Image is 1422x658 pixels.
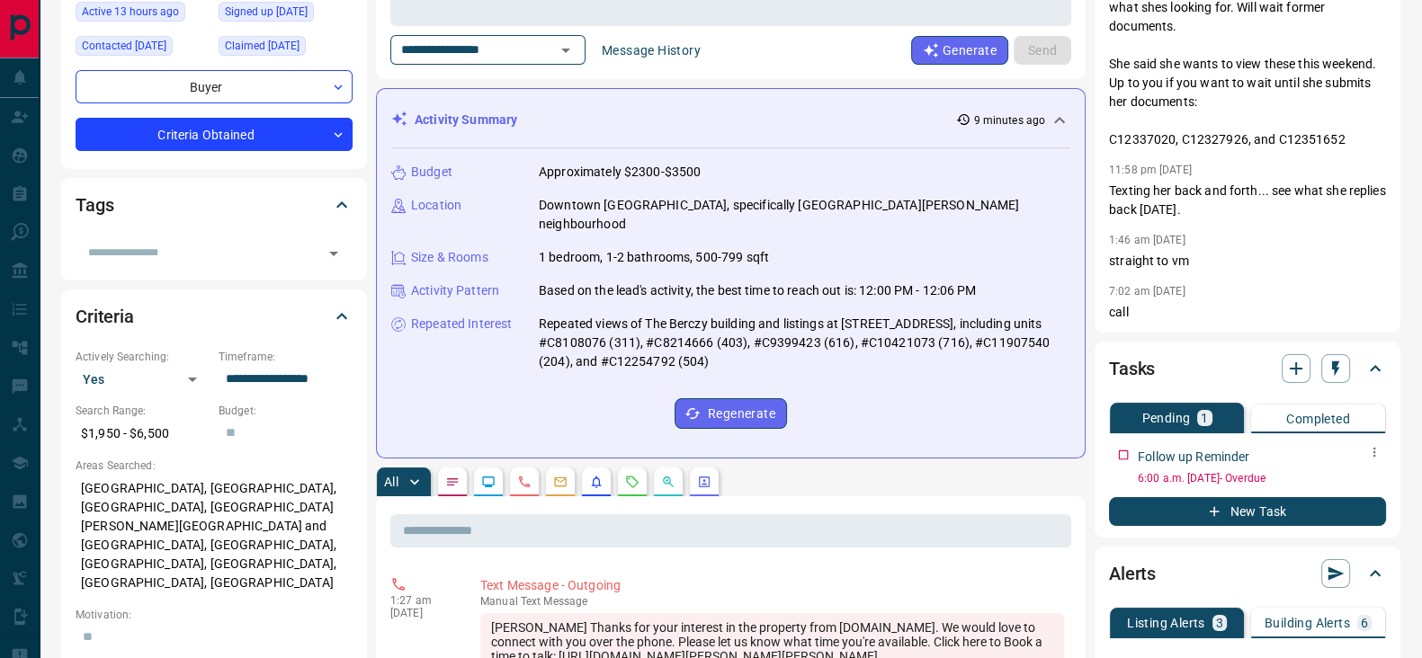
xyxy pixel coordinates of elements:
p: Repeated Interest [411,315,512,333]
p: Approximately $2300-$3500 [539,163,701,182]
p: 6 [1361,617,1368,629]
p: Budget: [219,403,353,419]
p: Listing Alerts [1127,617,1205,629]
p: [GEOGRAPHIC_DATA], [GEOGRAPHIC_DATA], [GEOGRAPHIC_DATA], [GEOGRAPHIC_DATA][PERSON_NAME][GEOGRAPHI... [76,474,353,598]
p: 1:46 am [DATE] [1109,234,1185,246]
p: call [1109,303,1386,322]
p: All [384,476,398,488]
span: Signed up [DATE] [225,3,308,21]
p: Based on the lead's activity, the best time to reach out is: 12:00 PM - 12:06 PM [539,281,977,300]
p: Activity Pattern [411,281,499,300]
svg: Notes [445,475,460,489]
div: Buyer [76,70,353,103]
svg: Lead Browsing Activity [481,475,496,489]
p: Actively Searching: [76,349,210,365]
span: manual [480,595,518,608]
span: Contacted [DATE] [82,37,166,55]
p: Activity Summary [415,111,517,129]
p: Search Range: [76,403,210,419]
div: Alerts [1109,552,1386,595]
div: Yes [76,365,210,394]
p: Text Message - Outgoing [480,576,1064,595]
p: 6:00 a.m. [DATE] - Overdue [1138,470,1386,486]
p: $1,950 - $6,500 [76,419,210,449]
p: Completed [1286,413,1350,425]
p: 3 [1216,617,1223,629]
button: Regenerate [675,398,787,429]
button: Open [553,38,578,63]
p: 11:58 pm [DATE] [1109,164,1192,176]
p: Timeframe: [219,349,353,365]
svg: Calls [517,475,532,489]
p: Size & Rooms [411,248,488,267]
h2: Tags [76,191,113,219]
div: Mon Sep 15 2025 [76,2,210,27]
h2: Criteria [76,302,134,331]
p: Texting her back and forth... see what she replies back [DATE]. [1109,182,1386,219]
svg: Emails [553,475,568,489]
h2: Tasks [1109,354,1155,383]
button: Open [321,241,346,266]
p: Areas Searched: [76,458,353,474]
button: Message History [591,36,711,65]
p: [DATE] [390,607,453,619]
p: Repeated views of The Berczy building and listings at [STREET_ADDRESS], including units #C8108076... [539,315,1070,371]
p: 1 [1201,412,1208,424]
p: 1:27 am [390,594,453,607]
p: 7:02 am [DATE] [1109,285,1185,298]
svg: Opportunities [661,475,675,489]
h2: Alerts [1109,559,1156,588]
div: Sun Mar 02 2025 [219,2,353,27]
div: Criteria [76,295,353,338]
p: Downtown [GEOGRAPHIC_DATA], specifically [GEOGRAPHIC_DATA][PERSON_NAME] neighbourhood [539,196,1070,234]
p: Building Alerts [1265,617,1350,629]
p: 9 minutes ago [974,112,1045,129]
p: Pending [1141,412,1190,424]
p: Follow up Reminder [1138,448,1249,467]
svg: Listing Alerts [589,475,604,489]
p: straight to vm [1109,252,1386,271]
p: Text Message [480,595,1064,608]
span: Active 13 hours ago [82,3,179,21]
div: Activity Summary9 minutes ago [391,103,1070,137]
button: New Task [1109,497,1386,526]
svg: Requests [625,475,639,489]
p: Budget [411,163,452,182]
div: Tue Sep 09 2025 [76,36,210,61]
div: Tags [76,183,353,227]
div: Thu Sep 04 2025 [219,36,353,61]
div: Criteria Obtained [76,118,353,151]
button: Generate [911,36,1008,65]
p: Motivation: [76,607,353,623]
p: 1 bedroom, 1-2 bathrooms, 500-799 sqft [539,248,769,267]
p: Location [411,196,461,215]
span: Claimed [DATE] [225,37,300,55]
svg: Agent Actions [697,475,711,489]
div: Tasks [1109,347,1386,390]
